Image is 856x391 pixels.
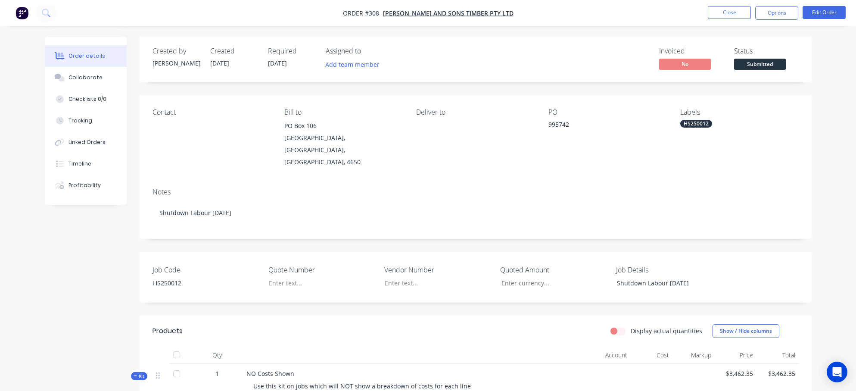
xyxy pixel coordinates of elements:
div: Cost [631,347,673,364]
button: Close [708,6,751,19]
span: [DATE] [268,59,287,67]
span: [DATE] [210,59,229,67]
label: Display actual quantities [631,326,702,335]
div: Timeline [68,160,91,168]
span: No [659,59,711,69]
div: Created [210,47,258,55]
button: Order details [45,45,127,67]
span: $3,462.35 [760,369,795,378]
button: Show / Hide columns [713,324,779,338]
button: Submitted [734,59,786,72]
div: Created by [153,47,200,55]
button: Edit Order [803,6,846,19]
div: Shutdown Labour [DATE] [153,200,799,226]
div: [PERSON_NAME] [153,59,200,68]
label: Quote Number [268,265,376,275]
div: Products [153,326,183,336]
input: Enter currency... [494,277,608,290]
div: Deliver to [416,108,534,116]
div: PO Box 106 [284,120,402,132]
button: Add team member [326,59,384,70]
button: Options [755,6,798,20]
a: [PERSON_NAME] and Sons Timber Pty Ltd [383,9,514,17]
label: Quoted Amount [500,265,608,275]
div: Qty [191,347,243,364]
div: Open Intercom Messenger [827,362,847,382]
div: [GEOGRAPHIC_DATA], [GEOGRAPHIC_DATA], [GEOGRAPHIC_DATA], 4650 [284,132,402,168]
button: Timeline [45,153,127,175]
div: Shutdown Labour [DATE] [610,277,718,289]
div: Contact [153,108,271,116]
div: HS250012 [146,277,254,289]
div: PO [548,108,666,116]
div: Order details [68,52,105,60]
div: Required [268,47,315,55]
div: 995742 [548,120,656,132]
div: Notes [153,188,799,196]
button: Profitability [45,175,127,196]
span: Order #308 - [343,9,383,17]
label: Job Details [616,265,724,275]
div: Status [734,47,799,55]
label: Job Code [153,265,260,275]
div: Kit [131,372,147,380]
div: Total [756,347,799,364]
span: Submitted [734,59,786,69]
div: Tracking [68,117,92,125]
div: HS250012 [680,120,712,128]
div: Markup [672,347,715,364]
div: Account [545,347,631,364]
span: 1 [215,369,219,378]
img: Factory [16,6,28,19]
label: Vendor Number [384,265,492,275]
div: Collaborate [68,74,103,81]
div: Profitability [68,181,101,189]
div: PO Box 106[GEOGRAPHIC_DATA], [GEOGRAPHIC_DATA], [GEOGRAPHIC_DATA], 4650 [284,120,402,168]
div: Labels [680,108,798,116]
button: Tracking [45,110,127,131]
span: Use this kit on jobs which will NOT show a breakdown of costs for each line [253,382,471,390]
button: Linked Orders [45,131,127,153]
div: Bill to [284,108,402,116]
span: $3,462.35 [718,369,753,378]
div: Checklists 0/0 [68,95,106,103]
span: NO Costs Shown [246,369,294,378]
button: Collaborate [45,67,127,88]
button: Add team member [321,59,384,70]
div: Linked Orders [68,138,106,146]
span: Kit [134,373,145,379]
div: Assigned to [326,47,412,55]
div: Invoiced [659,47,724,55]
button: Checklists 0/0 [45,88,127,110]
div: Price [715,347,757,364]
